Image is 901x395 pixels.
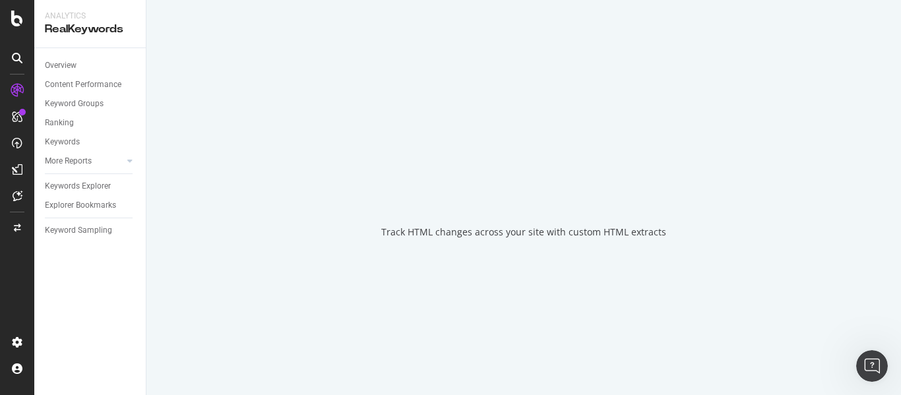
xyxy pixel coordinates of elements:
button: 5 [199,36,220,57]
div: Keywords [45,135,80,149]
a: Keywords Explorer [45,179,137,193]
button: 6 [227,36,248,57]
div: Keyword Sampling [45,224,112,237]
button: 3 [144,36,165,57]
button: 4 [171,36,193,57]
div: animation [476,157,571,204]
div: Keywords Explorer [45,179,111,193]
button: 0 [61,36,82,57]
a: Explorer Bookmarks [45,198,137,212]
div: Explorer Bookmarks [45,198,116,212]
a: Keyword Groups [45,97,137,111]
button: 10 [338,36,359,57]
div: RealKeywords [45,22,135,37]
a: Ranking [45,116,137,130]
iframe: Intercom live chat [856,350,888,382]
button: 2 [116,36,137,57]
div: 10 - Very likely [247,61,369,69]
div: Keyword Groups [45,97,104,111]
a: Keywords [45,135,137,149]
button: 7 [255,36,276,57]
a: Overview [45,59,137,73]
div: Overview [45,59,77,73]
a: Keyword Sampling [45,224,137,237]
div: Analytics [45,11,135,22]
div: 0 - Not likely [50,61,173,69]
a: More Reports [45,154,123,168]
button: 9 [310,36,331,57]
div: Track HTML changes across your site with custom HTML extracts [381,226,666,239]
a: Content Performance [45,78,137,92]
button: 1 [88,36,109,57]
div: Close survey [416,20,423,28]
div: How likely are you to recommend Botify to a friend? [50,17,359,29]
button: 8 [282,36,303,57]
div: Content Performance [45,78,121,92]
div: More Reports [45,154,92,168]
div: Ranking [45,116,74,130]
